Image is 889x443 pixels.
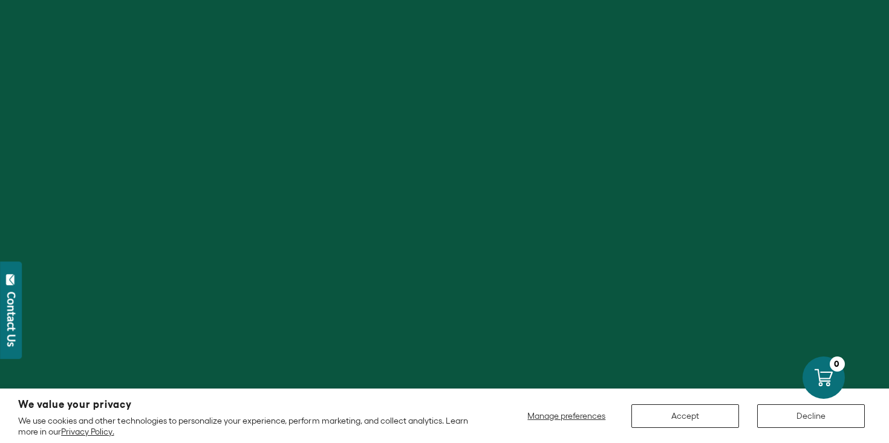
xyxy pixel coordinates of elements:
button: Accept [631,404,739,428]
p: We use cookies and other technologies to personalize your experience, perform marketing, and coll... [18,415,478,437]
h2: We value your privacy [18,399,478,410]
button: Decline [757,404,865,428]
button: Manage preferences [520,404,613,428]
div: 0 [830,356,845,372]
a: Privacy Policy. [61,427,114,436]
div: Contact Us [5,292,18,347]
span: Manage preferences [527,411,605,421]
